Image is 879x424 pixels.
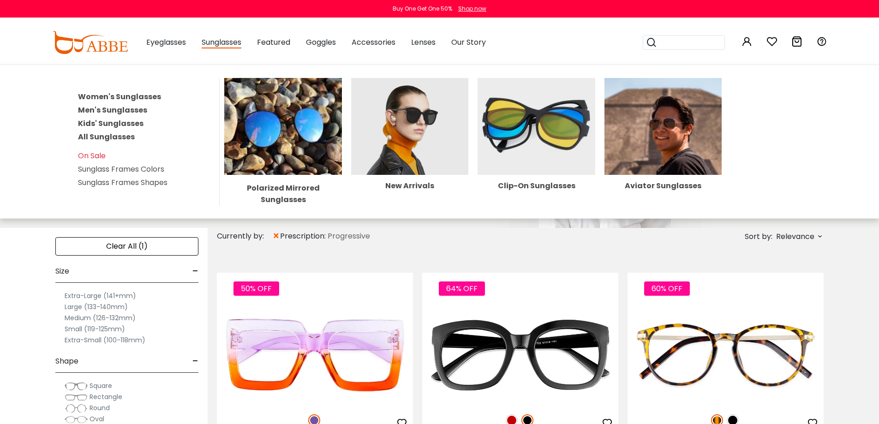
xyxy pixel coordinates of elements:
a: Women's Sunglasses [78,91,161,102]
img: Round.png [65,404,88,413]
div: Aviator Sunglasses [604,182,722,190]
div: Clip-On Sunglasses [478,182,595,190]
span: Square [90,381,112,390]
a: On Sale [78,150,106,161]
div: New Arrivals [351,182,469,190]
span: Shape [55,350,78,372]
img: Square.png [65,382,88,391]
span: Sunglasses [202,37,241,48]
label: Medium (126-132mm) [65,312,136,323]
span: Relevance [776,228,814,245]
label: Large (133-140mm) [65,301,128,312]
a: Polarized Mirrored Sunglasses [224,121,342,206]
div: Currently by: [217,228,272,245]
span: prescription: [280,231,328,242]
a: Shop now [454,5,486,12]
span: Featured [257,37,290,48]
img: Black Gala - Plastic ,Universal Bridge Fit [422,306,618,404]
label: Extra-Small (100-118mm) [65,334,145,346]
img: Rectangle.png [65,393,88,402]
img: Tortoise Callie - Combination ,Universal Bridge Fit [628,306,824,404]
label: Small (119-125mm) [65,323,125,334]
div: Polarized Mirrored Sunglasses [224,182,342,205]
img: Purple Spark - Plastic ,Universal Bridge Fit [217,306,413,404]
span: 50% OFF [233,281,279,296]
span: 60% OFF [644,281,690,296]
label: Extra-Large (141+mm) [65,290,136,301]
a: Men's Sunglasses [78,105,147,115]
a: New Arrivals [351,121,469,190]
img: New Arrivals [351,78,469,175]
a: Sunglass Frames Shapes [78,177,167,188]
div: Buy One Get One 50% [393,5,452,13]
img: abbeglasses.com [52,31,128,54]
span: 64% OFF [439,281,485,296]
span: - [192,350,198,372]
a: Sunglass Frames Colors [78,164,164,174]
img: Aviator Sunglasses [604,78,722,175]
div: Shop now [458,5,486,13]
a: All Sunglasses [78,131,135,142]
span: Round [90,403,110,412]
img: Polarized Mirrored [224,78,342,175]
span: Sort by: [745,231,772,242]
div: Clear All (1) [55,237,198,256]
span: Lenses [411,37,436,48]
a: Clip-On Sunglasses [478,121,595,190]
img: Oval.png [65,415,88,424]
span: Eyeglasses [146,37,186,48]
span: Goggles [306,37,336,48]
img: Clip-On Sunglasses [478,78,595,175]
span: Oval [90,414,104,424]
span: Size [55,260,69,282]
a: Aviator Sunglasses [604,121,722,190]
span: Progressive [328,231,370,242]
span: Our Story [451,37,486,48]
span: Accessories [352,37,395,48]
span: - [192,260,198,282]
span: × [272,228,280,245]
span: Rectangle [90,392,122,401]
a: Kids' Sunglasses [78,118,144,129]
